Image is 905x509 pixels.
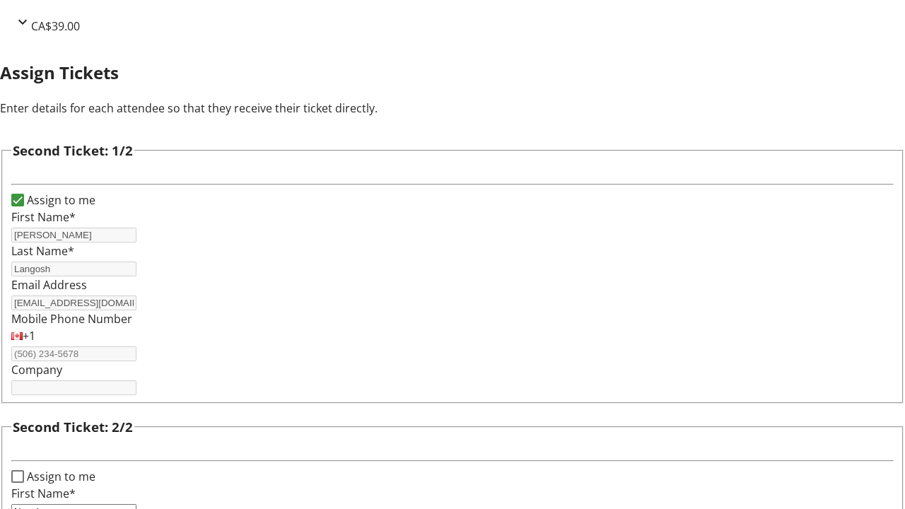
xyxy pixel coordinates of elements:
[11,346,136,361] input: (506) 234-5678
[11,277,87,293] label: Email Address
[24,468,95,485] label: Assign to me
[13,141,133,160] h3: Second Ticket: 1/2
[11,243,74,259] label: Last Name*
[11,486,76,501] label: First Name*
[11,311,132,327] label: Mobile Phone Number
[11,362,62,378] label: Company
[11,209,76,225] label: First Name*
[31,18,80,34] span: CA$39.00
[13,417,133,437] h3: Second Ticket: 2/2
[24,192,95,209] label: Assign to me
